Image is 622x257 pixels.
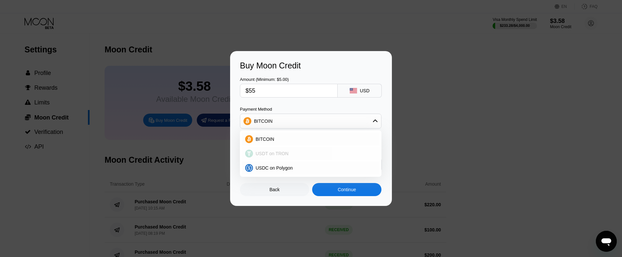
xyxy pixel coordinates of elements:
[254,119,273,124] div: BITCOIN
[240,115,381,128] div: BITCOIN
[360,88,370,93] div: USD
[596,231,617,252] iframe: Schaltfläche zum Öffnen des Messaging-Fensters
[240,77,338,82] div: Amount (Minimum: $5.00)
[242,133,379,146] div: BITCOIN
[240,61,382,70] div: Buy Moon Credit
[338,187,356,192] div: Continue
[242,147,379,160] div: USDT on TRON
[256,165,293,171] span: USDC on Polygon
[256,151,289,156] span: USDT on TRON
[245,84,332,97] input: $0.00
[256,137,274,142] span: BITCOIN
[242,161,379,174] div: USDC on Polygon
[312,183,381,196] div: Continue
[240,183,309,196] div: Back
[270,187,280,192] div: Back
[240,107,381,112] div: Payment Method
